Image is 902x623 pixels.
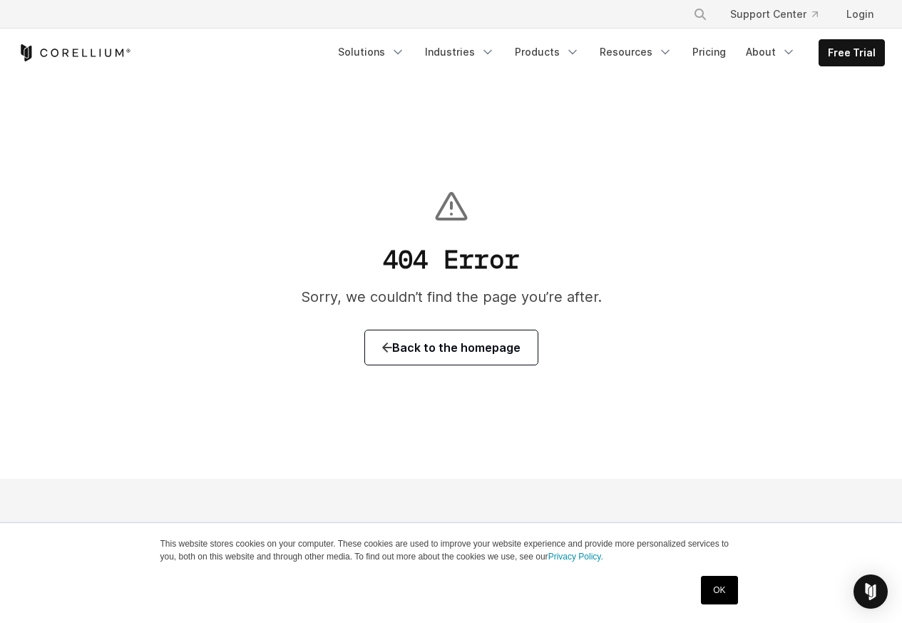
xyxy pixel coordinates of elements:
[329,39,414,65] a: Solutions
[365,330,538,365] a: Back to the homepage
[835,1,885,27] a: Login
[18,44,131,61] a: Corellium Home
[854,574,888,609] div: Open Intercom Messenger
[506,39,588,65] a: Products
[687,1,713,27] button: Search
[416,39,503,65] a: Industries
[160,537,742,563] p: This website stores cookies on your computer. These cookies are used to improve your website expe...
[548,552,603,562] a: Privacy Policy.
[382,339,521,356] span: Back to the homepage
[819,40,884,66] a: Free Trial
[737,39,804,65] a: About
[676,1,885,27] div: Navigation Menu
[701,576,737,604] a: OK
[591,39,681,65] a: Resources
[719,1,829,27] a: Support Center
[329,39,885,66] div: Navigation Menu
[684,39,734,65] a: Pricing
